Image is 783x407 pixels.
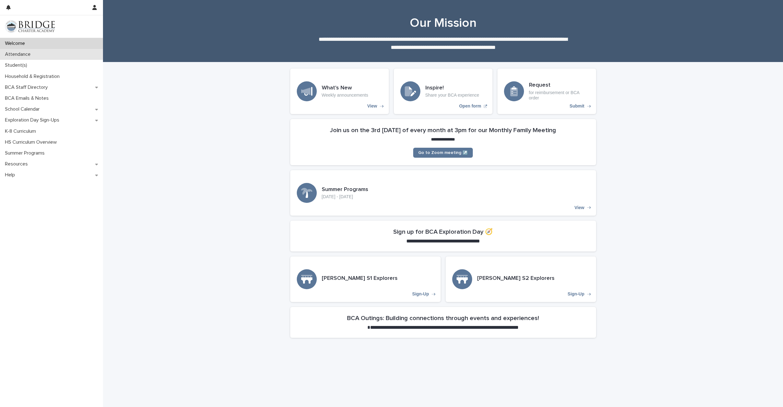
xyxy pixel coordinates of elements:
h3: Request [529,82,590,89]
p: [DATE] - [DATE] [322,194,368,199]
span: Go to Zoom meeting ↗️ [418,151,468,155]
p: Summer Programs [2,150,50,156]
p: Help [2,172,20,178]
a: Sign-Up [446,256,596,302]
a: View [290,170,596,216]
p: View [367,103,377,109]
p: Student(s) [2,62,32,68]
h2: Join us on the 3rd [DATE] of every month at 3pm for our Monthly Family Meeting [330,127,556,134]
h3: [PERSON_NAME] S2 Explorers [477,275,555,282]
h3: Inspire! [425,85,479,92]
h3: Summer Programs [322,186,368,193]
a: Submit [497,69,596,114]
p: School Calendar [2,106,45,112]
img: V1C1m3IdTEidaUdm9Hs0 [5,20,55,33]
h3: [PERSON_NAME] S1 Explorers [322,275,398,282]
a: Go to Zoom meeting ↗️ [413,148,473,158]
p: Weekly announcements [322,93,368,98]
p: Attendance [2,51,36,57]
a: Open form [394,69,492,114]
a: Sign-Up [290,256,441,302]
p: Exploration Day Sign-Ups [2,117,64,123]
a: View [290,69,389,114]
p: K-8 Curriculum [2,128,41,134]
p: Sign-Up [412,291,429,297]
p: BCA Emails & Notes [2,95,54,101]
p: View [575,205,585,210]
p: HS Curriculum Overview [2,139,62,145]
h2: Sign up for BCA Exploration Day 🧭 [393,228,493,236]
p: Sign-Up [568,291,585,297]
p: Resources [2,161,33,167]
p: Household & Registration [2,74,65,79]
p: BCA Staff Directory [2,84,53,90]
h2: BCA Outings: Building connections through events and experiences! [347,314,539,322]
p: Welcome [2,41,30,46]
p: for reimbursement or BCA order [529,90,590,101]
p: Open form [459,103,481,109]
h3: What's New [322,85,368,92]
h1: Our Mission [290,16,596,31]
p: Share your BCA experience [425,93,479,98]
p: Submit [570,103,584,109]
